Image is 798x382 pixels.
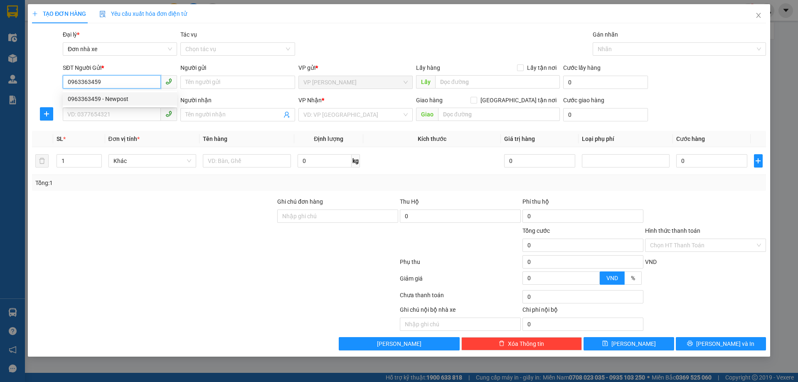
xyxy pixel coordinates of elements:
[747,4,770,27] button: Close
[165,78,172,85] span: phone
[584,337,674,350] button: save[PERSON_NAME]
[508,339,544,348] span: Xóa Thông tin
[504,154,575,168] input: 0
[676,337,766,350] button: printer[PERSON_NAME] và In
[631,275,635,281] span: %
[645,227,700,234] label: Hình thức thanh toán
[606,275,618,281] span: VND
[418,136,446,142] span: Kích thước
[203,154,291,168] input: VD: Bàn, Ghế
[277,198,323,205] label: Ghi chú đơn hàng
[754,158,762,164] span: plus
[298,97,322,104] span: VP Nhận
[35,154,49,168] button: delete
[68,43,172,55] span: Đơn nhà xe
[602,340,608,347] span: save
[400,198,419,205] span: Thu Hộ
[63,63,177,72] div: SĐT Người Gửi
[416,75,435,89] span: Lấy
[277,209,398,223] input: Ghi chú đơn hàng
[180,63,295,72] div: Người gửi
[645,259,657,265] span: VND
[203,136,227,142] span: Tên hàng
[399,274,522,288] div: Giảm giá
[611,339,656,348] span: [PERSON_NAME]
[399,291,522,305] div: Chưa thanh toán
[755,12,762,19] span: close
[563,108,648,121] input: Cước giao hàng
[314,136,343,142] span: Định lượng
[352,154,360,168] span: kg
[63,92,177,106] div: 0963363459 - Newpost
[32,10,86,17] span: TẠO ĐƠN HÀNG
[113,155,192,167] span: Khác
[303,76,408,89] span: VP DƯƠNG ĐÌNH NGHỆ
[696,339,754,348] span: [PERSON_NAME] và In
[298,63,413,72] div: VP gửi
[400,318,521,331] input: Nhập ghi chú
[399,257,522,272] div: Phụ thu
[593,31,618,38] label: Gán nhãn
[416,108,438,121] span: Giao
[499,340,505,347] span: delete
[754,154,763,168] button: plus
[108,136,140,142] span: Đơn vị tính
[99,11,106,17] img: icon
[563,97,604,104] label: Cước giao hàng
[339,337,460,350] button: [PERSON_NAME]
[477,96,560,105] span: [GEOGRAPHIC_DATA] tận nơi
[180,31,197,38] label: Tác vụ
[563,64,601,71] label: Cước lấy hàng
[35,178,308,187] div: Tổng: 1
[99,10,187,17] span: Yêu cầu xuất hóa đơn điện tử
[40,111,53,117] span: plus
[461,337,582,350] button: deleteXóa Thông tin
[687,340,693,347] span: printer
[180,96,295,105] div: Người nhận
[32,11,38,17] span: plus
[522,197,643,209] div: Phí thu hộ
[68,94,172,104] div: 0963363459 - Newpost
[435,75,560,89] input: Dọc đường
[504,136,535,142] span: Giá trị hàng
[165,111,172,117] span: phone
[563,76,648,89] input: Cước lấy hàng
[57,136,63,142] span: SL
[63,31,79,38] span: Đại lý
[438,108,560,121] input: Dọc đường
[522,227,550,234] span: Tổng cước
[676,136,705,142] span: Cước hàng
[416,64,440,71] span: Lấy hàng
[522,305,643,318] div: Chi phí nội bộ
[579,131,673,147] th: Loại phụ phí
[283,111,290,118] span: user-add
[377,339,421,348] span: [PERSON_NAME]
[400,305,521,318] div: Ghi chú nội bộ nhà xe
[40,107,53,121] button: plus
[416,97,443,104] span: Giao hàng
[524,63,560,72] span: Lấy tận nơi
